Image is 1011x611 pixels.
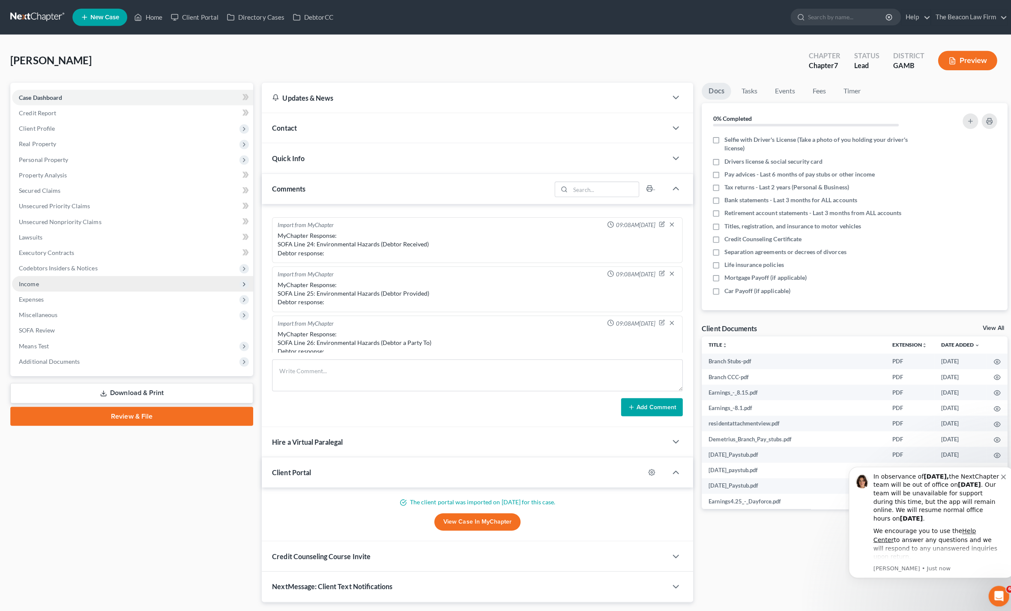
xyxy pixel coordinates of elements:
span: 09:08AM[DATE] [612,220,651,228]
span: Case Dashboard [19,93,62,100]
a: Unsecured Nonpriority Claims [12,213,251,228]
td: [DATE]_paystub.pdf [697,460,879,475]
td: [DATE] [928,351,980,367]
span: 6 [999,582,1006,589]
div: Client Documents [697,322,752,331]
div: District [887,51,918,60]
span: Unsecured Nonpriority Claims [19,216,101,224]
td: Branch Stubs-pdf [697,351,879,367]
a: Client Portal [165,9,221,25]
span: Titles, registration, and insurance to motor vehicles [719,220,855,229]
div: MyChapter Response: SOFA Line 26: Environmental Hazards (Debtor a Party To) Debtor response: [276,328,673,353]
span: New Case [90,14,118,21]
div: GAMB [887,60,918,70]
span: Tax returns - Last 2 years (Personal & Business) [719,182,843,190]
a: Secured Claims [12,182,251,197]
div: Import from MyChapter [276,317,332,326]
span: Retirement account statements - Last 3 months from ALL accounts [719,207,895,216]
span: 7 [829,61,832,69]
input: Search by name... [802,9,881,25]
span: Life insurance policies [719,259,778,267]
a: Download & Print [10,380,251,401]
a: Credit Report [12,105,251,120]
span: Client Profile [19,124,54,131]
a: DebtorCC [287,9,335,25]
span: Contact [270,123,295,131]
div: Import from MyChapter [276,220,332,228]
span: Unsecured Priority Claims [19,201,90,208]
button: Preview [932,51,990,70]
td: [DATE] [928,398,980,413]
div: Import from MyChapter [276,269,332,277]
a: Titleunfold_more [704,339,722,346]
a: The Beacon Law Firm [925,9,1000,25]
a: Extensionunfold_more [886,339,921,346]
a: Docs [697,82,726,99]
span: Separation agreements or decrees of divorces [719,246,841,255]
iframe: Intercom notifications message [840,407,1011,588]
span: Credit Counseling Course Invite [270,548,368,557]
i: expand_more [968,341,973,346]
td: Demetrius_Branch_Pay_stubs.pdf [697,428,879,444]
span: Pay advices - Last 6 months of pay stubs or other income [719,169,869,177]
a: Case Dashboard [12,89,251,105]
a: View Case in MyChapter [431,510,517,527]
span: SOFA Review [19,324,54,332]
td: Earnings4.25_-_Dayforce.pdf [697,491,879,506]
span: Property Analysis [19,170,66,177]
p: The client portal was imported on [DATE] for this case. [270,494,678,503]
i: unfold_more [916,341,921,346]
div: Chapter [803,51,835,60]
span: Expenses [19,294,43,301]
i: unfold_more [717,341,722,346]
div: Lead [848,60,873,70]
td: PDF [879,398,928,413]
div: Updates & News [270,93,652,102]
div: MyChapter Response: SOFA Line 25: Environmental Hazards (Debtor Provided) Debtor response: [276,279,673,305]
span: Quick Info [270,153,302,161]
span: Credit Report [19,108,56,116]
a: Date Added expand_more [935,339,973,346]
td: PDF [879,382,928,398]
td: [DATE] [928,367,980,382]
a: Review & File [10,404,251,423]
span: Car Payoff (if applicable) [719,285,785,293]
span: [PERSON_NAME] [10,54,91,66]
td: [DATE] [928,382,980,398]
td: PDF [879,351,928,367]
span: Lawsuits [19,232,42,239]
span: Miscellaneous [19,309,57,316]
input: Search... [567,181,635,195]
a: Unsecured Priority Claims [12,197,251,213]
td: Earnings_-8.1.pdf [697,398,879,413]
span: Income [19,278,39,285]
div: MyChapter Response: SOFA Line 24: Environmental Hazards (Debtor Received) Debtor response: [276,230,673,256]
span: Means Test [19,340,48,347]
td: Earnings_-_8.15.pdf [697,382,879,398]
td: PDF [879,367,928,382]
span: Client Portal [270,465,309,473]
strong: 0% Completed [708,114,747,121]
a: Events [763,82,796,99]
span: Secured Claims [19,186,60,193]
span: Comments [270,183,303,192]
a: View All [976,323,997,329]
button: Add Comment [617,395,678,413]
span: Selfie with Driver's License (Take a photo of you holding your driver's license) [719,135,918,152]
span: NextMessage: Client Text Notifications [270,578,390,587]
span: Hire a Virtual Paralegal [270,435,341,443]
a: Tasks [730,82,759,99]
td: [DATE]_Paystub.pdf [697,444,879,459]
a: Directory Cases [221,9,287,25]
iframe: Intercom live chat [982,582,1002,602]
a: Executory Contracts [12,243,251,259]
a: Timer [831,82,861,99]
